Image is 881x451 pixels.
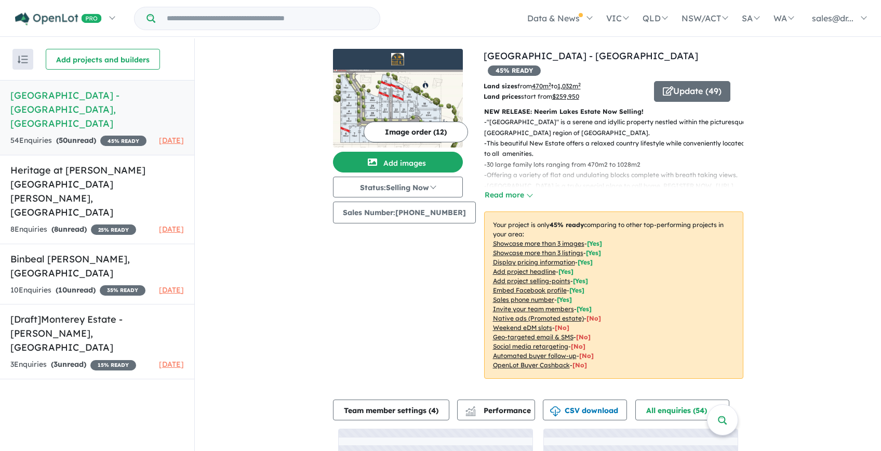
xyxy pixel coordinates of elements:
[812,13,853,23] span: sales@dr...
[586,249,601,257] span: [ Yes ]
[493,277,570,285] u: Add project selling-points
[10,312,184,354] h5: [Draft] Monterey Estate - [PERSON_NAME] , [GEOGRAPHIC_DATA]
[465,409,476,416] img: bar-chart.svg
[159,136,184,145] span: [DATE]
[54,224,58,234] span: 8
[493,333,573,341] u: Geo-targeted email & SMS
[550,406,560,417] img: download icon
[91,224,136,235] span: 25 % READY
[46,49,160,70] button: Add projects and builders
[467,406,531,415] span: Performance
[573,277,588,285] span: [ Yes ]
[337,53,459,65] img: Neerim Lakes Estate - Neerim South Logo
[10,359,136,371] div: 3 Enquir ies
[18,56,28,63] img: sort.svg
[558,268,573,275] span: [ Yes ]
[578,82,581,87] sup: 2
[578,258,593,266] span: [ Yes ]
[493,240,584,247] u: Showcase more than 3 images
[157,7,378,30] input: Try estate name, suburb, builder or developer
[493,305,574,313] u: Invite your team members
[572,361,587,369] span: [No]
[100,285,145,296] span: 35 % READY
[51,224,87,234] strong: ( unread)
[333,49,463,148] a: Neerim Lakes Estate - Neerim South LogoNeerim Lakes Estate - Neerim South
[59,136,68,145] span: 50
[484,181,752,202] p: - [GEOGRAPHIC_DATA] is a truly special place to call home, REGISTER NOW., [URL][DOMAIN_NAME]
[493,352,577,360] u: Automated buyer follow-up
[159,285,184,295] span: [DATE]
[484,50,698,62] a: [GEOGRAPHIC_DATA] - [GEOGRAPHIC_DATA]
[552,92,579,100] u: $ 259,950
[493,342,568,350] u: Social media retargeting
[484,107,743,117] p: NEW RELEASE: Neerim Lakes Estate Now Selling!
[484,92,521,100] b: Land prices
[10,163,184,219] h5: Heritage at [PERSON_NAME][GEOGRAPHIC_DATA][PERSON_NAME] , [GEOGRAPHIC_DATA]
[333,400,449,420] button: Team member settings (4)
[90,360,136,370] span: 15 % READY
[484,160,752,170] p: - 30 large family lots ranging from 470m2 to 1028m2
[493,268,556,275] u: Add project headline
[579,352,594,360] span: [No]
[493,361,570,369] u: OpenLot Buyer Cashback
[10,223,136,236] div: 8 Enquir ies
[333,177,463,197] button: Status:Selling Now
[587,240,602,247] span: [ Yes ]
[457,400,535,420] button: Performance
[550,221,584,229] b: 45 % ready
[576,333,591,341] span: [No]
[58,285,67,295] span: 10
[551,82,581,90] span: to
[159,360,184,369] span: [DATE]
[333,152,463,173] button: Add images
[635,400,729,420] button: All enquiries (54)
[488,65,541,76] span: 45 % READY
[557,82,581,90] u: 1,032 m
[333,202,476,223] button: Sales Number:[PHONE_NUMBER]
[555,324,569,331] span: [No]
[51,360,86,369] strong: ( unread)
[10,88,184,130] h5: [GEOGRAPHIC_DATA] - [GEOGRAPHIC_DATA] , [GEOGRAPHIC_DATA]
[10,135,146,147] div: 54 Enquir ies
[493,324,552,331] u: Weekend eDM slots
[333,70,463,148] img: Neerim Lakes Estate - Neerim South
[431,406,436,415] span: 4
[493,258,575,266] u: Display pricing information
[586,314,601,322] span: [No]
[493,249,583,257] u: Showcase more than 3 listings
[10,252,184,280] h5: Binbeal [PERSON_NAME] , [GEOGRAPHIC_DATA]
[484,189,533,201] button: Read more
[493,286,567,294] u: Embed Facebook profile
[549,82,551,87] sup: 2
[654,81,730,102] button: Update (49)
[484,211,743,379] p: Your project is only comparing to other top-performing projects in your area: - - - - - - - - - -...
[56,136,96,145] strong: ( unread)
[577,305,592,313] span: [ Yes ]
[543,400,627,420] button: CSV download
[557,296,572,303] span: [ Yes ]
[56,285,96,295] strong: ( unread)
[484,81,646,91] p: from
[465,406,475,412] img: line-chart.svg
[484,82,517,90] b: Land sizes
[484,138,752,160] p: - This beautiful New Estate offers a relaxed country lifestyle while conveniently located to all ...
[484,170,752,180] p: - Offering a variety of flat and undulating blocks complete with breath taking views.
[532,82,551,90] u: 470 m
[10,284,145,297] div: 10 Enquir ies
[484,91,646,102] p: start from
[571,342,585,350] span: [No]
[100,136,146,146] span: 45 % READY
[484,117,752,138] p: - "[GEOGRAPHIC_DATA]" is a serene and idyllic property nestled within the picturesque [GEOGRAPHIC...
[159,224,184,234] span: [DATE]
[493,296,554,303] u: Sales phone number
[364,122,468,142] button: Image order (12)
[15,12,102,25] img: Openlot PRO Logo White
[54,360,58,369] span: 3
[493,314,584,322] u: Native ads (Promoted estate)
[569,286,584,294] span: [ Yes ]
